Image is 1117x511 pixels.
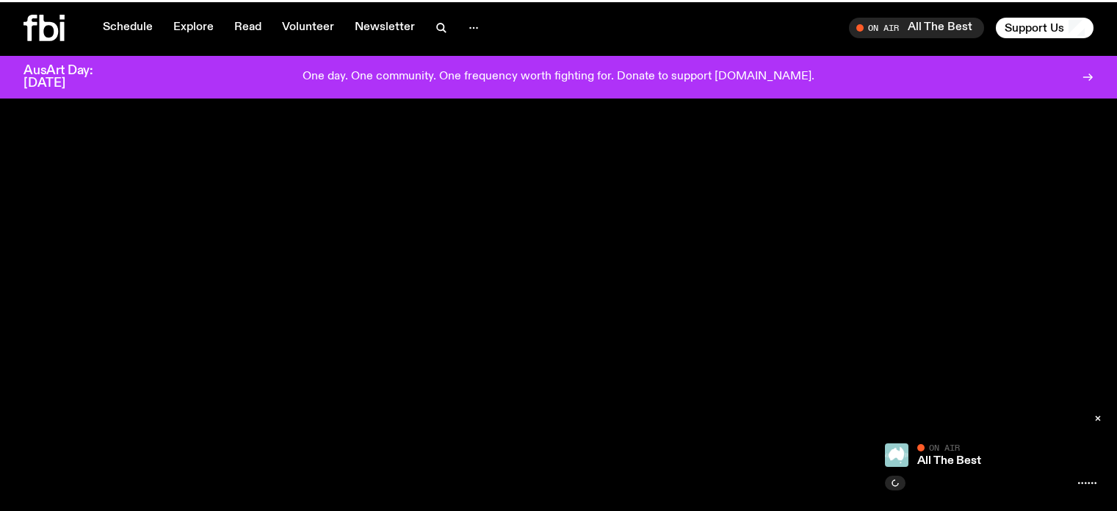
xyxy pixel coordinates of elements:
[929,443,960,452] span: On Air
[24,65,118,90] h3: AusArt Day: [DATE]
[165,18,223,38] a: Explore
[273,18,343,38] a: Volunteer
[346,18,424,38] a: Newsletter
[225,18,270,38] a: Read
[849,18,984,38] button: On AirAll The Best
[1005,21,1064,35] span: Support Us
[917,455,981,467] a: All The Best
[996,18,1093,38] button: Support Us
[303,71,814,84] p: One day. One community. One frequency worth fighting for. Donate to support [DOMAIN_NAME].
[94,18,162,38] a: Schedule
